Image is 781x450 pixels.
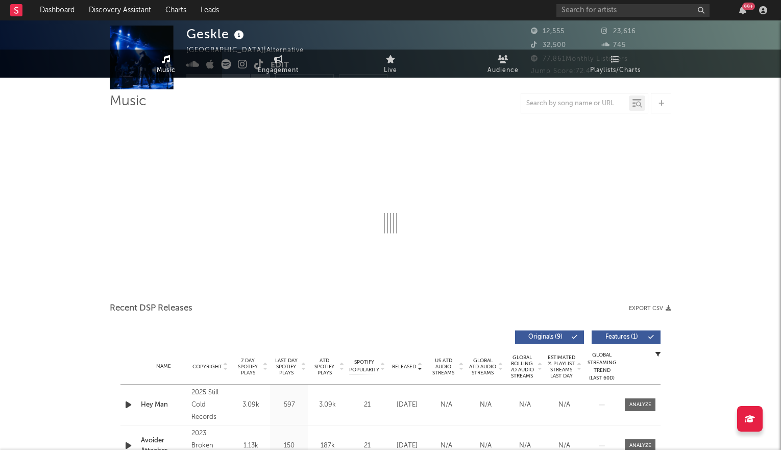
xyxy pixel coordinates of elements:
[515,330,584,344] button: Originals(9)
[598,334,645,340] span: Features ( 1 )
[739,6,746,14] button: 99+
[531,42,566,49] span: 32,500
[234,358,261,376] span: 7 Day Spotify Plays
[590,64,641,77] span: Playlists/Charts
[258,64,299,77] span: Engagement
[508,400,542,410] div: N/A
[522,334,569,340] span: Originals ( 9 )
[311,400,344,410] div: 3.09k
[392,364,416,370] span: Released
[587,351,617,382] div: Global Streaming Trend (Last 60D)
[349,400,385,410] div: 21
[384,64,397,77] span: Live
[234,400,267,410] div: 3.09k
[487,64,519,77] span: Audience
[742,3,755,10] div: 99 +
[273,400,306,410] div: 597
[186,74,250,89] button: Track
[508,354,536,379] span: Global Rolling 7D Audio Streams
[334,50,447,78] a: Live
[110,302,192,315] span: Recent DSP Releases
[469,358,497,376] span: Global ATD Audio Streams
[141,400,186,410] a: Hey Man
[547,400,581,410] div: N/A
[191,387,229,423] div: 2025 Still Cold Records
[601,42,626,49] span: 745
[429,400,463,410] div: N/A
[311,358,338,376] span: ATD Spotify Plays
[349,359,379,374] span: Spotify Popularity
[157,64,176,77] span: Music
[469,400,503,410] div: N/A
[141,363,186,370] div: Name
[447,50,559,78] a: Audience
[629,305,671,312] button: Export CSV
[110,50,222,78] a: Music
[556,4,710,17] input: Search for artists
[531,28,565,35] span: 12,555
[289,76,328,88] span: Benchmark
[559,50,671,78] a: Playlists/Charts
[521,100,629,108] input: Search by song name or URL
[592,330,661,344] button: Features(1)
[186,44,315,57] div: [GEOGRAPHIC_DATA] | Alternative
[601,28,636,35] span: 23,616
[390,400,424,410] div: [DATE]
[222,50,334,78] a: Engagement
[429,358,457,376] span: US ATD Audio Streams
[547,354,575,379] span: Estimated % Playlist Streams Last Day
[186,26,247,42] div: Geskle
[275,74,334,89] a: Benchmark
[192,364,222,370] span: Copyright
[273,358,300,376] span: Last Day Spotify Plays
